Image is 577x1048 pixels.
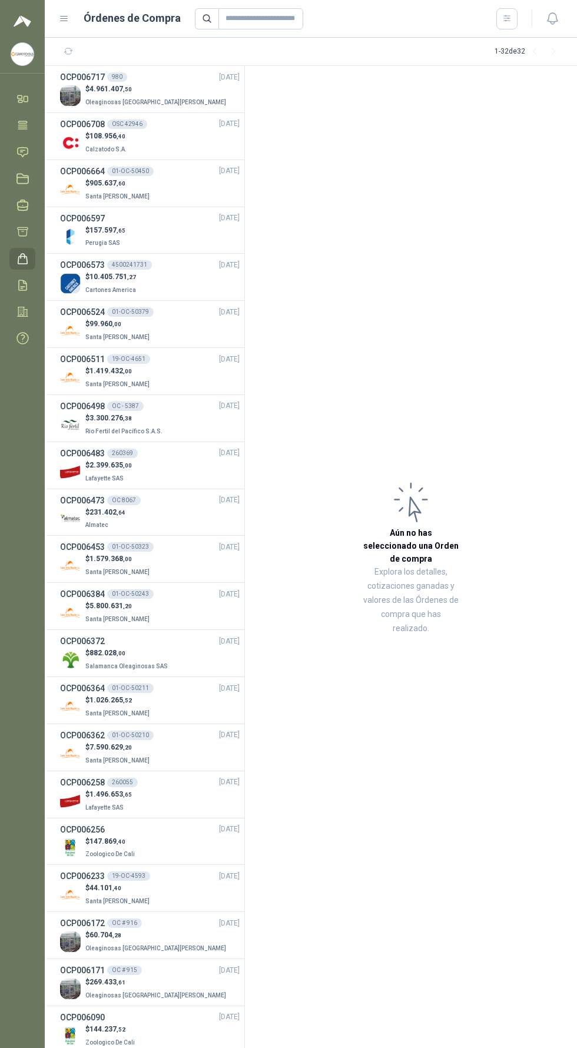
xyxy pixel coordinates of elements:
[107,731,154,740] div: 01-OC-50210
[85,883,152,894] p: $
[219,260,240,271] span: [DATE]
[85,742,152,753] p: $
[127,274,136,280] span: ,27
[85,381,150,387] span: Santa [PERSON_NAME]
[89,226,125,234] span: 157.597
[60,85,81,106] img: Company Logo
[60,870,105,883] h3: OCP006233
[60,71,240,108] a: OCP006717980[DATE] Company Logo$4.961.407,50Oleaginosas [GEOGRAPHIC_DATA][PERSON_NAME]
[107,449,138,458] div: 260369
[60,823,105,836] h3: OCP006256
[60,306,105,319] h3: OCP006524
[60,602,81,623] img: Company Logo
[60,791,81,811] img: Company Logo
[60,118,105,131] h3: OCP006708
[107,542,154,552] div: 01-OC-50323
[89,931,121,939] span: 60.704
[60,540,105,553] h3: OCP006453
[363,526,459,565] h3: Aún no has seleccionado una Orden de compra
[60,212,105,225] h3: OCP006597
[14,14,31,28] img: Logo peakr
[60,540,240,578] a: OCP00645301-OC-50323[DATE] Company Logo$1.579.368,00Santa [PERSON_NAME]
[123,415,132,422] span: ,38
[123,462,132,469] span: ,00
[85,428,163,435] span: Rio Fertil del Pacífico S.A.S.
[60,1011,240,1048] a: OCP006090[DATE] Company Logo$144.237,52Zoologico De Cali
[60,776,240,813] a: OCP006258260055[DATE] Company Logo$1.496.653,65Lafayette SAS
[85,131,129,142] p: $
[60,367,81,388] img: Company Logo
[85,99,226,105] span: Oleaginosas [GEOGRAPHIC_DATA][PERSON_NAME]
[107,402,144,411] div: OC - 5387
[60,964,240,1001] a: OCP006171OC # 915[DATE] Company Logo$269.433,61Oleaginosas [GEOGRAPHIC_DATA][PERSON_NAME]
[85,992,226,999] span: Oleaginosas [GEOGRAPHIC_DATA][PERSON_NAME]
[112,932,121,938] span: ,28
[89,414,132,422] span: 3.300.276
[107,354,150,364] div: 19-OC-4651
[85,507,125,518] p: $
[107,167,154,176] div: 01-OC-50450
[117,1026,125,1033] span: ,52
[60,258,105,271] h3: OCP006573
[117,979,125,986] span: ,61
[85,225,125,236] p: $
[363,565,459,636] p: Explora los detalles, cotizaciones ganadas y valores de las Órdenes de compra que has realizado.
[85,553,152,565] p: $
[60,823,240,860] a: OCP006256[DATE] Company Logo$147.869,40Zoologico De Cali
[117,133,125,140] span: ,40
[123,556,132,562] span: ,00
[85,804,124,811] span: Lafayette SAS
[85,851,135,857] span: Zoologico De Cali
[60,744,81,764] img: Company Logo
[60,226,81,247] img: Company Logo
[60,682,240,719] a: OCP00636401-OC-50211[DATE] Company Logo$1.026.265,52Santa [PERSON_NAME]
[219,213,240,224] span: [DATE]
[60,400,240,437] a: OCP006498OC - 5387[DATE] Company Logo$3.300.276,38Rio Fertil del Pacífico S.A.S.
[60,447,105,460] h3: OCP006483
[85,146,127,152] span: Calzatodo S.A.
[219,542,240,553] span: [DATE]
[85,178,152,189] p: $
[123,86,132,92] span: ,50
[107,307,154,317] div: 01-OC-50379
[85,977,228,988] p: $
[107,260,152,270] div: 4500241731
[85,522,108,528] span: Almatec
[107,496,141,505] div: OC 8067
[60,306,240,343] a: OCP00652401-OC-50379[DATE] Company Logo$99.960,00Santa [PERSON_NAME]
[219,400,240,412] span: [DATE]
[89,602,132,610] span: 5.800.631
[219,777,240,788] span: [DATE]
[107,589,154,599] div: 01-OC-50243
[89,649,125,657] span: 882.028
[60,273,81,294] img: Company Logo
[107,778,138,787] div: 260055
[85,789,132,800] p: $
[60,837,81,858] img: Company Logo
[60,884,81,905] img: Company Logo
[85,193,150,200] span: Santa [PERSON_NAME]
[107,871,150,881] div: 19-OC-4593
[60,870,240,907] a: OCP00623319-OC-4593[DATE] Company Logo$44.101,40Santa [PERSON_NAME]
[60,729,105,742] h3: OCP006362
[85,710,150,717] span: Santa [PERSON_NAME]
[60,635,105,648] h3: OCP006372
[495,42,563,61] div: 1 - 32 de 32
[60,165,105,178] h3: OCP006664
[60,682,105,695] h3: OCP006364
[89,837,125,845] span: 147.869
[60,320,81,341] img: Company Logo
[123,368,132,374] span: ,00
[60,447,240,484] a: OCP006483260369[DATE] Company Logo$2.399.635,00Lafayette SAS
[219,871,240,882] span: [DATE]
[85,84,228,95] p: $
[123,603,132,609] span: ,20
[84,10,181,26] h1: Órdenes de Compra
[107,684,154,693] div: 01-OC-50211
[60,165,240,202] a: OCP00666401-OC-50450[DATE] Company Logo$905.637,60Santa [PERSON_NAME]
[60,729,240,766] a: OCP00636201-OC-50210[DATE] Company Logo$7.590.629,20Santa [PERSON_NAME]
[117,650,125,656] span: ,00
[60,588,240,625] a: OCP00638401-OC-50243[DATE] Company Logo$5.800.631,20Santa [PERSON_NAME]
[107,120,147,129] div: OSC 42946
[60,71,105,84] h3: OCP006717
